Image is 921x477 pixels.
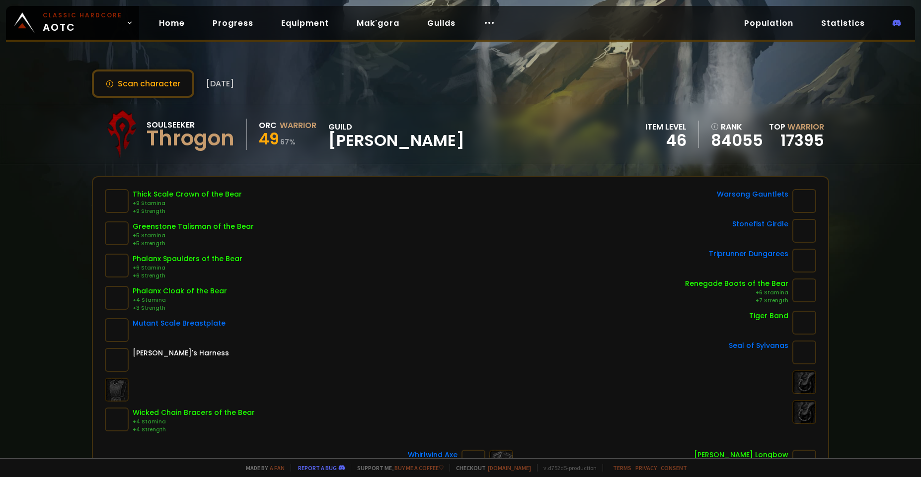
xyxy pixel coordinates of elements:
[328,121,464,148] div: guild
[419,13,463,33] a: Guilds
[43,11,122,20] small: Classic Hardcore
[792,311,816,335] img: item-6749
[105,408,129,431] img: item-15535
[133,200,242,207] div: +9 Stamina
[133,426,255,434] div: +4 Strength
[298,464,337,472] a: Report a bug
[205,13,261,33] a: Progress
[645,121,687,133] div: item level
[105,286,129,310] img: item-7419
[105,318,129,342] img: item-6627
[813,13,873,33] a: Statistics
[349,13,407,33] a: Mak'gora
[280,119,316,132] div: Warrior
[43,11,122,35] span: AOTC
[732,219,788,229] div: Stonefist Girdle
[792,189,816,213] img: item-16978
[792,278,816,302] img: item-9864
[729,341,788,351] div: Seal of Sylvanas
[694,450,788,460] div: [PERSON_NAME] Longbow
[92,69,194,98] button: Scan character
[147,119,234,131] div: Soulseeker
[450,464,531,472] span: Checkout
[717,189,788,200] div: Warsong Gauntlets
[273,13,337,33] a: Equipment
[105,189,129,213] img: item-15550
[133,207,242,215] div: +9 Strength
[685,278,788,289] div: Renegade Boots of the Bear
[133,272,242,280] div: +6 Strength
[151,13,193,33] a: Home
[206,77,234,90] span: [DATE]
[769,121,824,133] div: Top
[685,297,788,305] div: +7 Strength
[780,129,824,151] a: 17395
[147,131,234,146] div: Throgon
[749,311,788,321] div: Tiger Band
[259,119,277,132] div: Orc
[613,464,631,472] a: Terms
[133,221,254,232] div: Greenstone Talisman of the Bear
[133,286,227,296] div: Phalanx Cloak of the Bear
[133,296,227,304] div: +4 Stamina
[133,232,254,240] div: +5 Stamina
[711,121,763,133] div: rank
[685,289,788,297] div: +6 Stamina
[133,240,254,248] div: +5 Strength
[240,464,285,472] span: Made by
[133,264,242,272] div: +6 Stamina
[133,304,227,312] div: +3 Strength
[635,464,657,472] a: Privacy
[709,249,788,259] div: Triprunner Dungarees
[711,133,763,148] a: 84055
[792,249,816,273] img: item-9624
[394,464,444,472] a: Buy me a coffee
[787,121,824,133] span: Warrior
[280,137,296,147] small: 67 %
[645,133,687,148] div: 46
[133,318,226,329] div: Mutant Scale Breastplate
[792,341,816,364] img: item-6414
[351,464,444,472] span: Support me,
[408,450,458,460] div: Whirlwind Axe
[105,348,129,372] img: item-6125
[133,189,242,200] div: Thick Scale Crown of the Bear
[328,133,464,148] span: [PERSON_NAME]
[488,464,531,472] a: [DOMAIN_NAME]
[133,418,255,426] div: +4 Stamina
[661,464,687,472] a: Consent
[133,254,242,264] div: Phalanx Spaulders of the Bear
[736,13,801,33] a: Population
[270,464,285,472] a: a fan
[6,6,139,40] a: Classic HardcoreAOTC
[792,219,816,243] img: item-6742
[105,254,129,277] img: item-7424
[259,128,279,150] span: 49
[133,348,229,358] div: [PERSON_NAME]'s Harness
[133,408,255,418] div: Wicked Chain Bracers of the Bear
[537,464,597,472] span: v. d752d5 - production
[105,221,129,245] img: item-12029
